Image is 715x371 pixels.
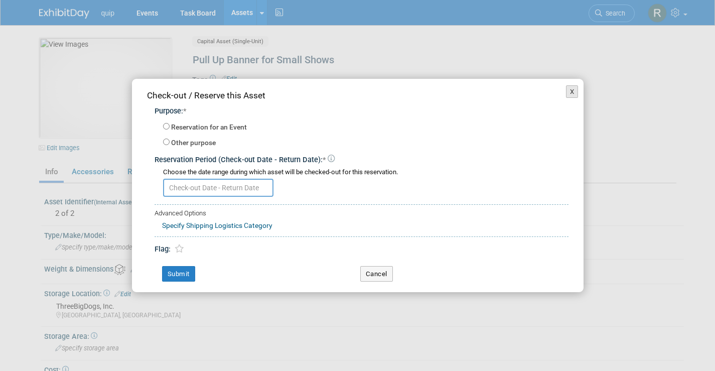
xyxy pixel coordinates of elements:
div: Choose the date range during which asset will be checked-out for this reservation. [163,168,568,177]
input: Check-out Date - Return Date [163,179,273,197]
button: Submit [162,266,195,282]
div: Purpose: [155,106,568,117]
div: Reservation Period (Check-out Date - Return Date): [155,151,568,166]
label: Reservation for an Event [171,122,247,133]
label: Other purpose [171,138,216,148]
button: X [566,85,579,98]
div: Advanced Options [155,209,568,218]
button: Cancel [360,266,393,282]
a: Specify Shipping Logistics Category [162,221,272,229]
span: Flag: [155,245,171,254]
span: Check-out / Reserve this Asset [147,90,265,100]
